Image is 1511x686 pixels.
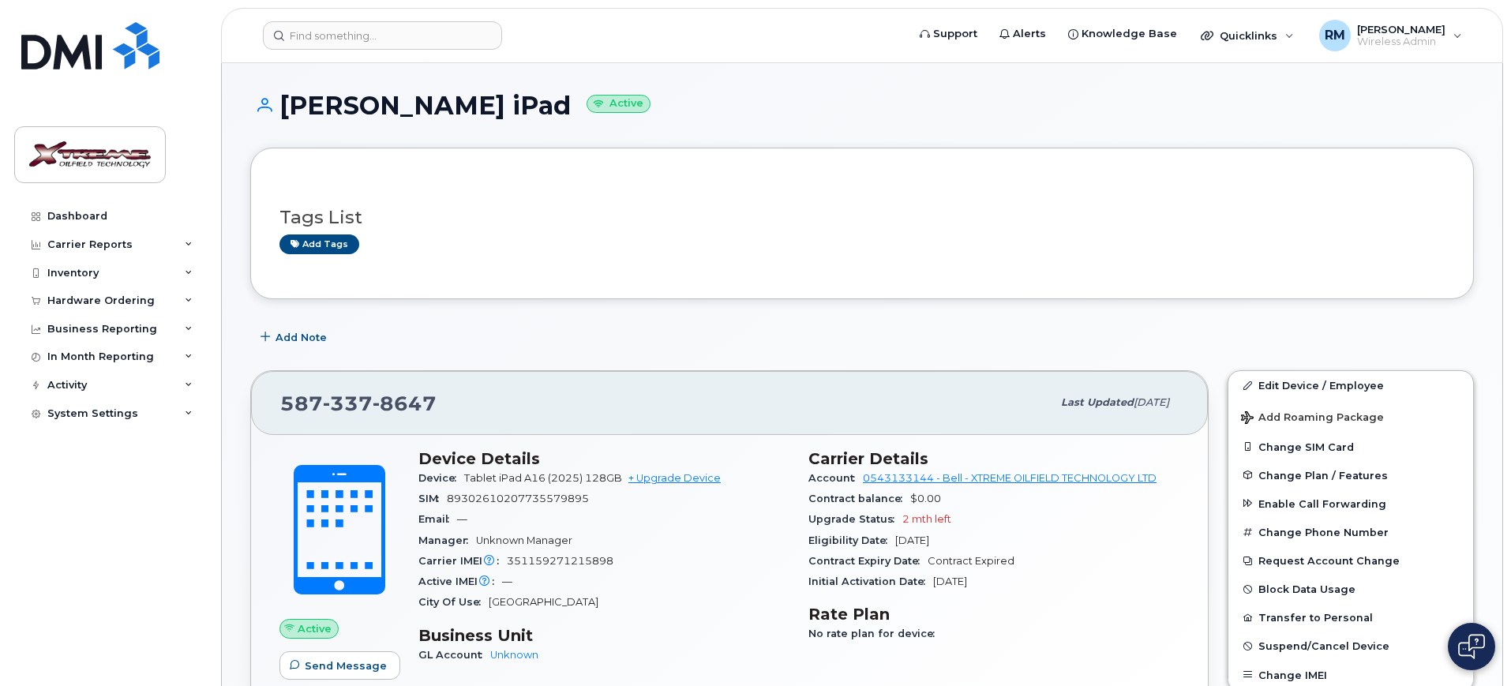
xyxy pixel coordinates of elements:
[418,626,789,645] h3: Business Unit
[418,575,502,587] span: Active IMEI
[910,493,941,504] span: $0.00
[280,392,437,415] span: 587
[418,449,789,468] h3: Device Details
[1258,469,1388,481] span: Change Plan / Features
[1228,489,1473,518] button: Enable Call Forwarding
[418,555,507,567] span: Carrier IMEI
[895,534,929,546] span: [DATE]
[305,658,387,673] span: Send Message
[902,513,951,525] span: 2 mth left
[1134,396,1169,408] span: [DATE]
[1228,632,1473,660] button: Suspend/Cancel Device
[418,472,464,484] span: Device
[464,472,622,484] span: Tablet iPad A16 (2025) 128GB
[808,493,910,504] span: Contract balance
[928,555,1014,567] span: Contract Expired
[250,323,340,351] button: Add Note
[1241,411,1384,426] span: Add Roaming Package
[1228,603,1473,632] button: Transfer to Personal
[418,596,489,608] span: City Of Use
[1228,461,1473,489] button: Change Plan / Features
[457,513,467,525] span: —
[418,513,457,525] span: Email
[1228,433,1473,461] button: Change SIM Card
[863,472,1157,484] a: 0543133144 - Bell - XTREME OILFIELD TECHNOLOGY LTD
[447,493,589,504] span: 89302610207735579895
[373,392,437,415] span: 8647
[1258,497,1386,509] span: Enable Call Forwarding
[476,534,572,546] span: Unknown Manager
[808,534,895,546] span: Eligibility Date
[808,605,1179,624] h3: Rate Plan
[1228,400,1473,433] button: Add Roaming Package
[1228,575,1473,603] button: Block Data Usage
[587,95,651,113] small: Active
[279,208,1445,227] h3: Tags List
[808,555,928,567] span: Contract Expiry Date
[1228,546,1473,575] button: Request Account Change
[298,621,332,636] span: Active
[502,575,512,587] span: —
[250,92,1474,119] h1: [PERSON_NAME] iPad
[808,575,933,587] span: Initial Activation Date
[507,555,613,567] span: 351159271215898
[489,596,598,608] span: [GEOGRAPHIC_DATA]
[808,449,1179,468] h3: Carrier Details
[808,472,863,484] span: Account
[1458,634,1485,659] img: Open chat
[1228,371,1473,399] a: Edit Device / Employee
[279,234,359,254] a: Add tags
[808,513,902,525] span: Upgrade Status
[628,472,721,484] a: + Upgrade Device
[418,649,490,661] span: GL Account
[1228,518,1473,546] button: Change Phone Number
[276,330,327,345] span: Add Note
[279,651,400,680] button: Send Message
[1258,640,1389,652] span: Suspend/Cancel Device
[418,493,447,504] span: SIM
[1061,396,1134,408] span: Last updated
[418,534,476,546] span: Manager
[933,575,967,587] span: [DATE]
[490,649,538,661] a: Unknown
[808,628,943,639] span: No rate plan for device
[323,392,373,415] span: 337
